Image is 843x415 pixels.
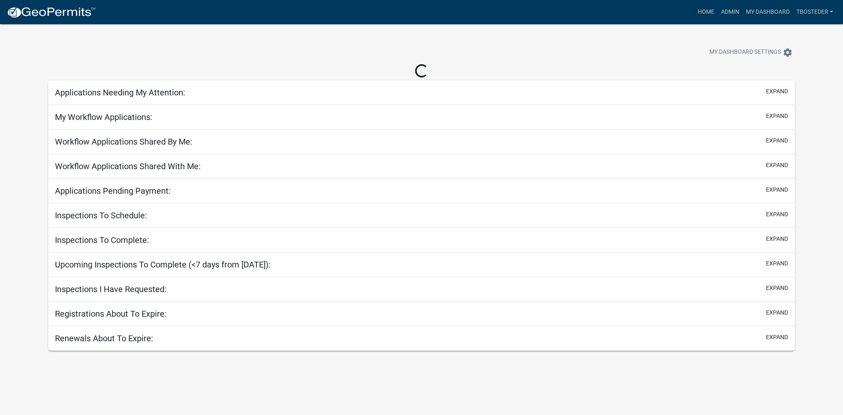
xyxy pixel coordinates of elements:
button: expand [766,259,788,268]
i: settings [783,47,793,57]
h5: Registrations About To Expire: [55,309,167,319]
button: expand [766,136,788,145]
h5: Workflow Applications Shared By Me: [55,137,192,147]
button: My Dashboard Settingssettings [703,44,799,60]
h5: Inspections To Complete: [55,235,149,245]
h5: Upcoming Inspections To Complete (<7 days from [DATE]): [55,260,271,270]
h5: Inspections To Schedule: [55,210,147,220]
a: Admin [717,4,742,20]
a: tbosteder [793,4,836,20]
h5: Applications Needing My Attention: [55,87,185,97]
button: expand [766,161,788,170]
button: expand [766,333,788,342]
h5: Workflow Applications Shared With Me: [55,161,201,171]
button: expand [766,87,788,96]
button: expand [766,284,788,292]
a: Home [694,4,717,20]
button: expand [766,308,788,317]
h5: My Workflow Applications: [55,112,152,122]
h5: Renewals About To Expire: [55,333,153,343]
button: expand [766,235,788,243]
a: My Dashboard [742,4,793,20]
h5: Inspections I Have Requested: [55,284,167,294]
button: expand [766,210,788,219]
button: expand [766,112,788,120]
h5: Applications Pending Payment: [55,186,171,196]
span: My Dashboard Settings [709,47,781,57]
button: expand [766,185,788,194]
